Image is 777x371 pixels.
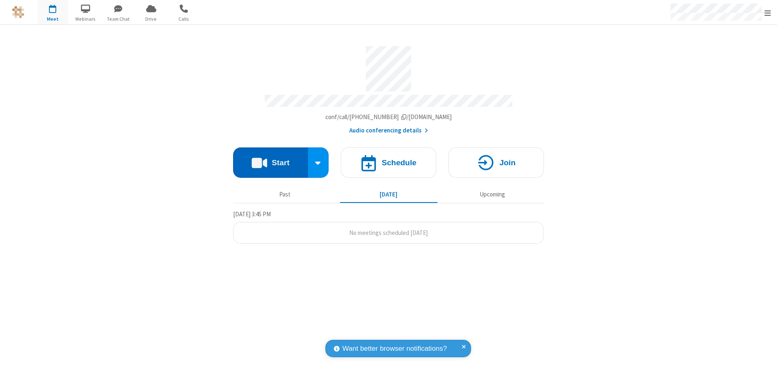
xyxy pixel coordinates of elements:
[325,113,452,121] span: Copy my meeting room link
[233,209,544,244] section: Today's Meetings
[448,147,544,178] button: Join
[233,210,271,218] span: [DATE] 3:45 PM
[169,15,199,23] span: Calls
[444,187,541,202] button: Upcoming
[499,159,516,166] h4: Join
[103,15,134,23] span: Team Chat
[757,350,771,365] iframe: Chat
[342,343,447,354] span: Want better browser notifications?
[233,40,544,135] section: Account details
[340,187,437,202] button: [DATE]
[325,113,452,122] button: Copy my meeting room linkCopy my meeting room link
[136,15,166,23] span: Drive
[349,126,428,135] button: Audio conferencing details
[236,187,334,202] button: Past
[382,159,416,166] h4: Schedule
[70,15,101,23] span: Webinars
[38,15,68,23] span: Meet
[12,6,24,18] img: QA Selenium DO NOT DELETE OR CHANGE
[341,147,436,178] button: Schedule
[308,147,329,178] div: Start conference options
[233,147,308,178] button: Start
[272,159,289,166] h4: Start
[349,229,428,237] span: No meetings scheduled [DATE]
